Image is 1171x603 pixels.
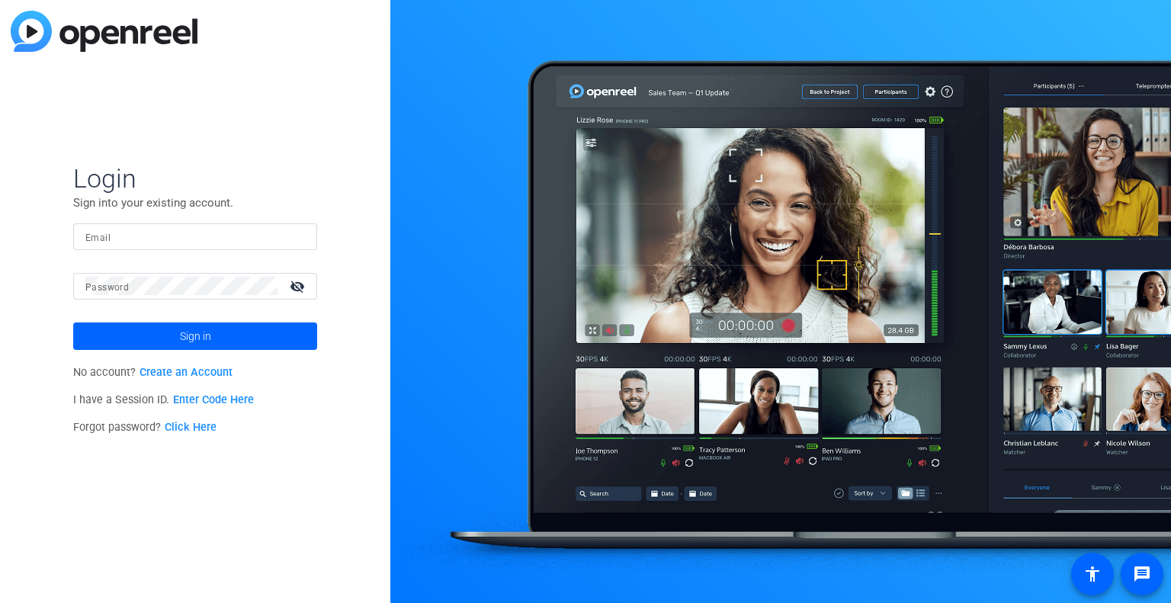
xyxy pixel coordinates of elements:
[1133,565,1151,583] mat-icon: message
[11,11,197,52] img: blue-gradient.svg
[73,393,254,406] span: I have a Session ID.
[140,366,233,379] a: Create an Account
[73,421,217,434] span: Forgot password?
[165,421,217,434] a: Click Here
[73,162,317,194] span: Login
[1083,565,1102,583] mat-icon: accessibility
[85,227,305,245] input: Enter Email Address
[85,233,111,243] mat-label: Email
[73,194,317,211] p: Sign into your existing account.
[85,282,129,293] mat-label: Password
[173,393,254,406] a: Enter Code Here
[73,366,233,379] span: No account?
[73,322,317,350] button: Sign in
[180,317,211,355] span: Sign in
[281,275,317,297] mat-icon: visibility_off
